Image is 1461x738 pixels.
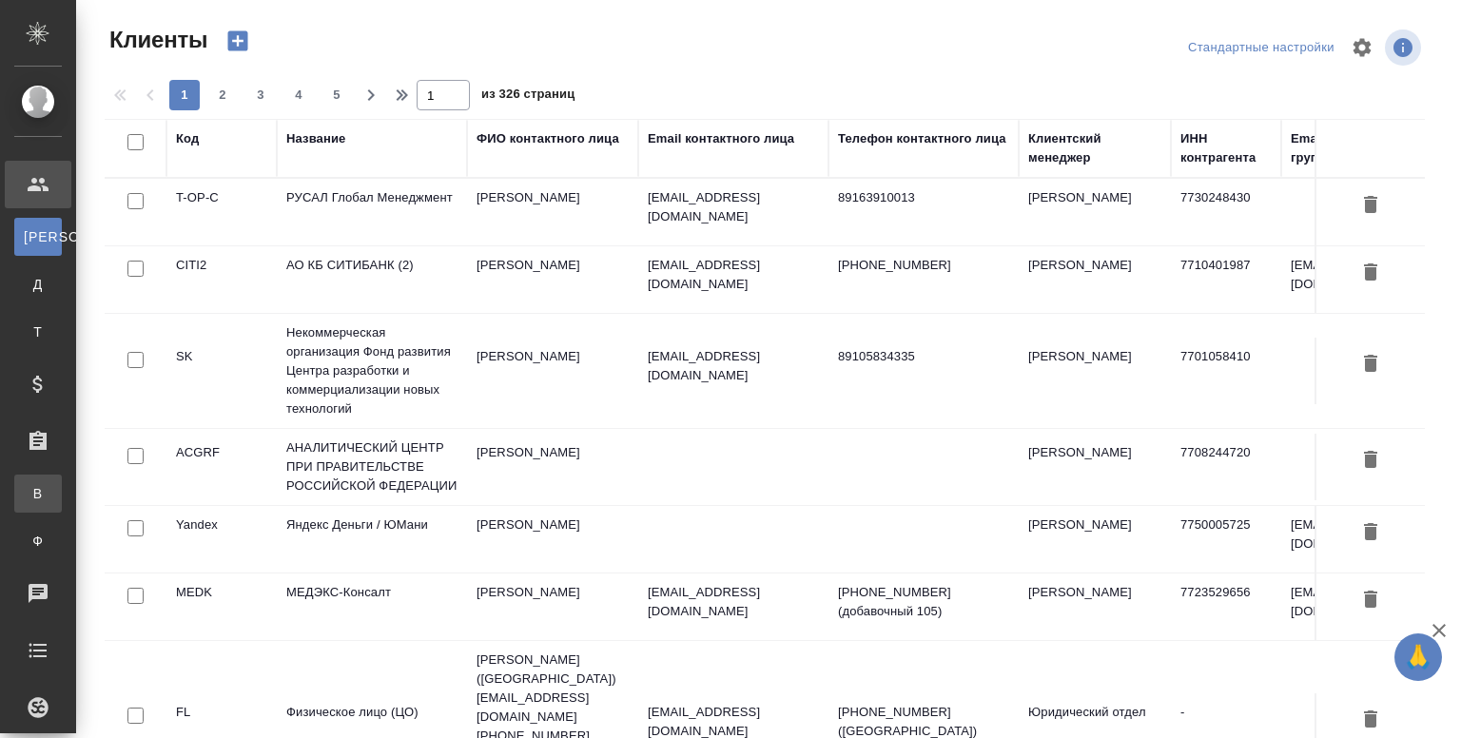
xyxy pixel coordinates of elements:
[14,265,62,303] a: Д
[14,313,62,351] a: Т
[1354,443,1387,478] button: Удалить
[1339,25,1385,70] span: Настроить таблицу
[838,347,1009,366] p: 89105834335
[166,338,277,404] td: SK
[24,532,52,551] span: Ф
[648,188,819,226] p: [EMAIL_ADDRESS][DOMAIN_NAME]
[321,80,352,110] button: 5
[277,179,467,245] td: РУСАЛ Глобал Менеджмент
[166,434,277,500] td: ACGRF
[1385,29,1425,66] span: Посмотреть информацию
[166,246,277,313] td: CITI2
[245,86,276,105] span: 3
[14,218,62,256] a: [PERSON_NAME]
[838,256,1009,275] p: [PHONE_NUMBER]
[321,86,352,105] span: 5
[1019,246,1171,313] td: [PERSON_NAME]
[648,256,819,294] p: [EMAIL_ADDRESS][DOMAIN_NAME]
[1354,347,1387,382] button: Удалить
[1019,573,1171,640] td: [PERSON_NAME]
[286,129,345,148] div: Название
[838,583,1009,621] p: [PHONE_NUMBER] (добавочный 105)
[207,86,238,105] span: 2
[1028,129,1161,167] div: Клиентский менеджер
[166,506,277,573] td: Yandex
[1281,246,1452,313] td: [EMAIL_ADDRESS][DOMAIN_NAME]
[467,179,638,245] td: [PERSON_NAME]
[1171,506,1281,573] td: 7750005725
[1019,434,1171,500] td: [PERSON_NAME]
[1171,434,1281,500] td: 7708244720
[1354,515,1387,551] button: Удалить
[176,129,199,148] div: Код
[1171,179,1281,245] td: 7730248430
[648,583,819,621] p: [EMAIL_ADDRESS][DOMAIN_NAME]
[277,573,467,640] td: МЕДЭКС-Консалт
[467,338,638,404] td: [PERSON_NAME]
[277,246,467,313] td: АО КБ СИТИБАНК (2)
[1281,573,1452,640] td: [EMAIL_ADDRESS][DOMAIN_NAME]
[1354,188,1387,223] button: Удалить
[283,86,314,105] span: 4
[24,275,52,294] span: Д
[481,83,575,110] span: из 326 страниц
[1171,573,1281,640] td: 7723529656
[1183,33,1339,63] div: split button
[14,475,62,513] a: В
[207,80,238,110] button: 2
[105,25,207,55] span: Клиенты
[477,129,619,148] div: ФИО контактного лица
[648,347,819,385] p: [EMAIL_ADDRESS][DOMAIN_NAME]
[1019,179,1171,245] td: [PERSON_NAME]
[215,25,261,57] button: Создать
[1019,338,1171,404] td: [PERSON_NAME]
[24,322,52,341] span: Т
[467,434,638,500] td: [PERSON_NAME]
[1019,506,1171,573] td: [PERSON_NAME]
[838,129,1006,148] div: Телефон контактного лица
[1354,256,1387,291] button: Удалить
[467,573,638,640] td: [PERSON_NAME]
[1402,637,1434,677] span: 🙏
[245,80,276,110] button: 3
[24,484,52,503] span: В
[283,80,314,110] button: 4
[277,506,467,573] td: Яндекс Деньги / ЮМани
[277,314,467,428] td: Некоммерческая организация Фонд развития Центра разработки и коммерциализации новых технологий
[1354,583,1387,618] button: Удалить
[24,227,52,246] span: [PERSON_NAME]
[1180,129,1272,167] div: ИНН контрагента
[14,522,62,560] a: Ф
[1171,246,1281,313] td: 7710401987
[1291,129,1443,167] div: Email клиентской группы
[1281,506,1452,573] td: [EMAIL_ADDRESS][DOMAIN_NAME]
[1171,338,1281,404] td: 7701058410
[1394,633,1442,681] button: 🙏
[648,129,794,148] div: Email контактного лица
[467,246,638,313] td: [PERSON_NAME]
[467,506,638,573] td: [PERSON_NAME]
[277,429,467,505] td: АНАЛИТИЧЕСКИЙ ЦЕНТР ПРИ ПРАВИТЕЛЬСТВЕ РОССИЙСКОЙ ФЕДЕРАЦИИ
[1354,703,1387,738] button: Удалить
[166,573,277,640] td: MEDK
[838,188,1009,207] p: 89163910013
[166,179,277,245] td: T-OP-C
